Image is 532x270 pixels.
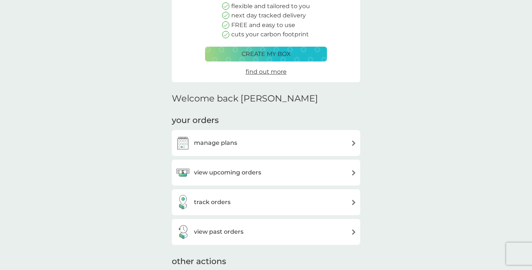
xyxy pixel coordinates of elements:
p: cuts your carbon footprint [231,30,309,39]
h3: your orders [172,115,219,126]
h3: other actions [172,256,226,267]
img: arrow right [351,229,357,235]
img: arrow right [351,200,357,205]
span: find out more [246,68,287,75]
img: arrow right [351,140,357,146]
img: arrow right [351,170,357,176]
h3: manage plans [194,138,237,148]
p: create my box [242,49,291,59]
button: create my box [205,47,327,61]
h3: view past orders [194,227,243,237]
h2: Welcome back [PERSON_NAME] [172,93,318,104]
a: find out more [246,67,287,77]
p: flexible and tailored to you [231,1,310,11]
h3: view upcoming orders [194,168,261,177]
p: next day tracked delivery [231,11,306,20]
p: FREE and easy to use [231,20,295,30]
h3: track orders [194,197,231,207]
